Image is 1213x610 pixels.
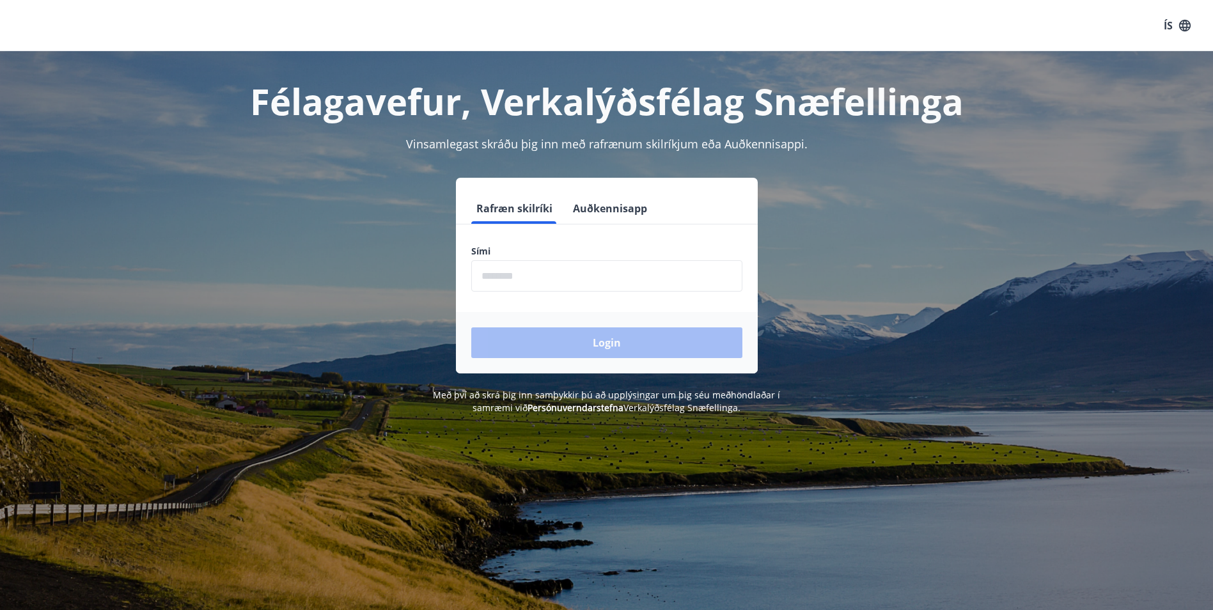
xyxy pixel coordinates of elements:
h1: Félagavefur, Verkalýðsfélag Snæfellinga [162,77,1052,125]
span: Með því að skrá þig inn samþykkir þú að upplýsingar um þig séu meðhöndlaðar í samræmi við Verkalý... [433,389,780,414]
a: Persónuverndarstefna [528,402,623,414]
button: Auðkennisapp [568,193,652,224]
label: Sími [471,245,742,258]
span: Vinsamlegast skráðu þig inn með rafrænum skilríkjum eða Auðkennisappi. [406,136,808,152]
button: ÍS [1157,14,1198,37]
button: Rafræn skilríki [471,193,558,224]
